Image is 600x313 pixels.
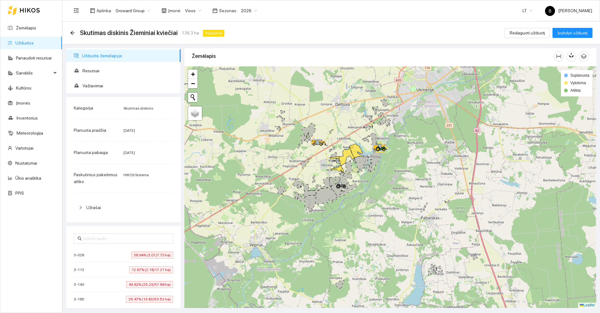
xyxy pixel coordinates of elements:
span: Redaguoti užduotį [510,29,545,36]
a: Užduotys [15,40,34,45]
span: + [191,70,195,78]
a: Redaguoti užduotį [505,30,550,35]
button: menu-fold [70,4,82,17]
span: Užduotis žemėlapyje [82,49,176,62]
span: Suplanuota [570,73,589,78]
span: 136.3 ha [182,29,199,36]
div: Žemėlapis [192,47,554,65]
a: Zoom in [188,69,197,79]
a: Inventorius [17,115,38,121]
a: Layers [188,106,202,120]
span: Groward Group [116,6,150,15]
span: B [549,6,552,16]
span: Vykdoma [570,81,586,85]
span: 43.62% (25.23/57.84 ha) [126,281,173,288]
a: Įmonės [16,100,30,105]
a: Žemėlapis [16,25,36,30]
span: calendar [212,8,217,13]
span: Sandėlis [16,67,52,79]
span: Įvykdyti užduotį [557,29,587,36]
span: shop [162,8,167,13]
span: Kategorija [74,105,93,110]
a: Ūkio analitika [15,176,41,181]
input: Ieškoti lauko [83,235,169,242]
span: Planuota pabaiga [74,150,108,155]
span: 3-140 [74,281,87,288]
span: Užrašai [86,205,101,210]
a: Meteorologija [17,131,43,136]
span: 12.67% (2.18/17.21 ha) [129,266,173,273]
a: PPIS [15,191,24,196]
span: [PERSON_NAME] [545,8,592,13]
div: Atgal [70,30,75,36]
span: Skutimas diskinis Žieminiai kviečiai [80,28,178,38]
button: column-width [554,51,564,61]
span: 2026 [241,6,257,15]
span: Vykdoma [203,30,224,37]
a: Leaflet [580,303,595,307]
span: Važiavimai [82,80,176,92]
button: Įvykdyti užduotį [552,28,592,38]
span: 25.47% (13.63/53.52 ha) [126,296,173,303]
span: menu-fold [73,8,79,13]
span: LT [522,6,532,15]
span: Aplinka : [97,7,112,14]
a: Vartotojai [15,146,33,151]
span: − [191,80,195,87]
a: Zoom out [188,79,197,88]
a: Panaudoti resursai [16,55,52,60]
span: column-width [554,54,563,59]
span: Planuota pradžia [74,128,106,133]
span: [DATE] [123,128,135,133]
span: Sezonas : [219,7,237,14]
div: Užrašai [74,200,173,215]
span: right [79,206,82,209]
span: Įmonė : [168,7,181,14]
span: Visos [185,6,201,15]
a: Nustatymai [15,161,37,166]
span: Resursai [82,64,176,77]
span: [DATE] [123,151,135,155]
button: Initiate a new search [188,93,197,102]
span: 3-028 [74,252,87,258]
span: Skutimas diskinis [123,106,153,110]
span: 3-185 [74,296,87,302]
span: arrow-left [70,30,75,35]
span: 38.94% (3.01/7.73 ha) [131,252,173,259]
a: Kultūros [16,85,32,90]
span: HIKOS Sistema [123,173,149,177]
span: 3-113 [74,267,87,273]
span: layout [90,8,95,13]
span: search [77,236,82,241]
button: Redaguoti užduotį [505,28,550,38]
span: Paskutinius pakeitimus atliko [74,172,117,184]
span: Atlikta [570,88,581,93]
